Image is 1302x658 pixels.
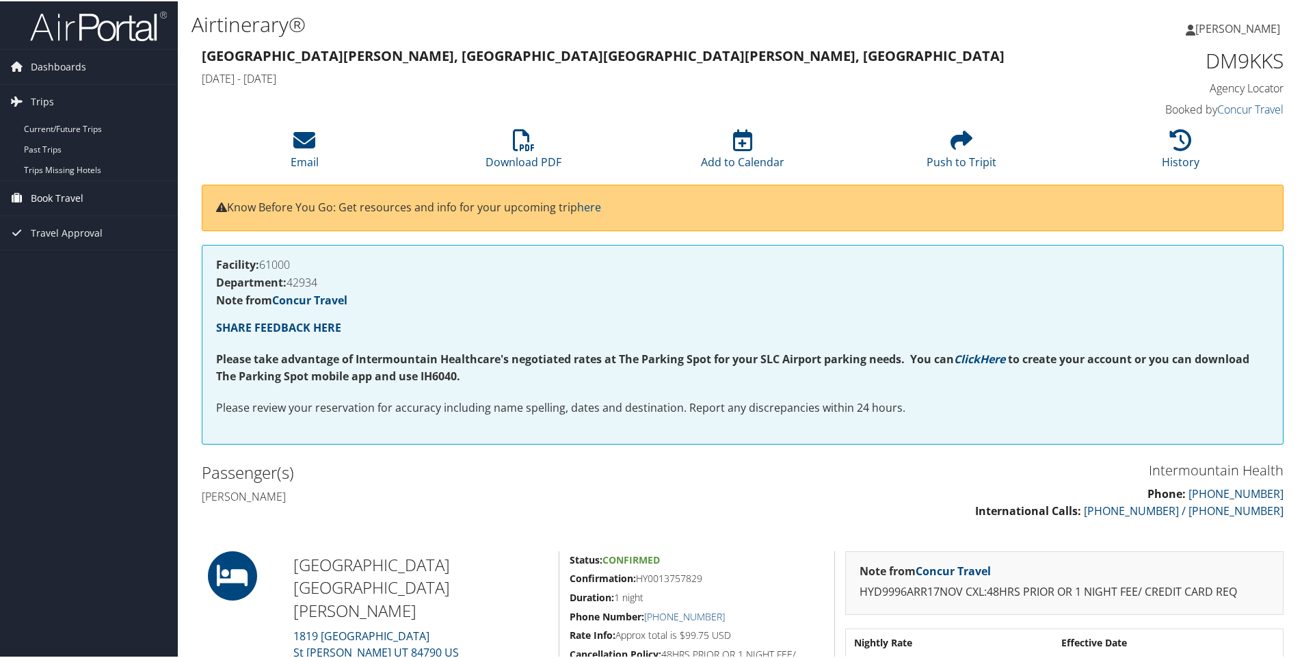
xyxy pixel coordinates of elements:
[31,180,83,214] span: Book Travel
[216,350,954,365] strong: Please take advantage of Intermountain Healthcare's negotiated rates at The Parking Spot for your...
[1195,20,1280,35] span: [PERSON_NAME]
[202,45,1005,64] strong: [GEOGRAPHIC_DATA][PERSON_NAME], [GEOGRAPHIC_DATA] [GEOGRAPHIC_DATA][PERSON_NAME], [GEOGRAPHIC_DATA]
[701,135,784,168] a: Add to Calendar
[860,562,991,577] strong: Note from
[191,9,927,38] h1: Airtinerary®
[1054,629,1281,654] th: Effective Date
[1028,79,1284,94] h4: Agency Locator
[1162,135,1199,168] a: History
[293,552,548,621] h2: [GEOGRAPHIC_DATA] [GEOGRAPHIC_DATA][PERSON_NAME]
[272,291,347,306] a: Concur Travel
[31,215,103,249] span: Travel Approval
[216,198,1269,215] p: Know Before You Go: Get resources and info for your upcoming trip
[927,135,996,168] a: Push to Tripit
[202,488,732,503] h4: [PERSON_NAME]
[1188,485,1284,500] a: [PHONE_NUMBER]
[216,274,287,289] strong: Department:
[954,350,980,365] a: Click
[975,502,1081,517] strong: International Calls:
[216,319,341,334] a: SHARE FEEDBACK HERE
[570,590,824,603] h5: 1 night
[216,291,347,306] strong: Note from
[916,562,991,577] a: Concur Travel
[202,460,732,483] h2: Passenger(s)
[30,9,167,41] img: airportal-logo.png
[570,627,615,640] strong: Rate Info:
[570,552,602,565] strong: Status:
[216,256,259,271] strong: Facility:
[577,198,601,213] a: here
[1147,485,1186,500] strong: Phone:
[753,460,1284,479] h3: Intermountain Health
[31,49,86,83] span: Dashboards
[202,70,1008,85] h4: [DATE] - [DATE]
[31,83,54,118] span: Trips
[291,135,319,168] a: Email
[216,398,1269,416] p: Please review your reservation for accuracy including name spelling, dates and destination. Repor...
[1028,101,1284,116] h4: Booked by
[1028,45,1284,74] h1: DM9KKS
[644,609,725,622] a: [PHONE_NUMBER]
[570,570,824,584] h5: HY0013757829
[1217,101,1284,116] a: Concur Travel
[1084,502,1284,517] a: [PHONE_NUMBER] / [PHONE_NUMBER]
[486,135,561,168] a: Download PDF
[980,350,1005,365] a: Here
[216,258,1269,269] h4: 61000
[1186,7,1294,48] a: [PERSON_NAME]
[860,582,1269,600] p: HYD9996ARR17NOV CXL:48HRS PRIOR OR 1 NIGHT FEE/ CREDIT CARD REQ
[602,552,660,565] span: Confirmed
[570,627,824,641] h5: Approx total is $99.75 USD
[570,570,636,583] strong: Confirmation:
[570,609,644,622] strong: Phone Number:
[216,276,1269,287] h4: 42934
[847,629,1053,654] th: Nightly Rate
[570,590,614,603] strong: Duration:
